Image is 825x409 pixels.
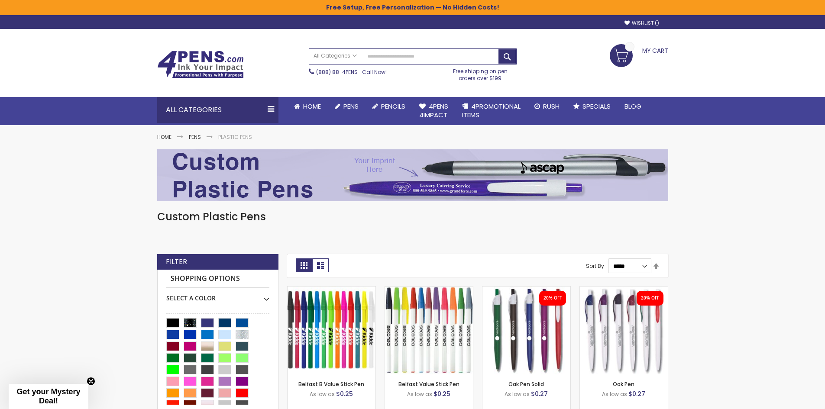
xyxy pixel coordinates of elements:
[580,286,668,293] a: Oak Pen
[166,270,269,288] strong: Shopping Options
[407,390,432,398] span: As low as
[287,97,328,116] a: Home
[527,97,566,116] a: Rush
[580,287,668,374] img: Oak Pen
[157,51,244,78] img: 4Pens Custom Pens and Promotional Products
[544,295,562,301] div: 20% OFF
[296,258,312,272] strong: Grid
[455,97,527,125] a: 4PROMOTIONALITEMS
[566,97,618,116] a: Specials
[16,387,80,405] span: Get your Mystery Deal!
[398,380,459,388] a: Belfast Value Stick Pen
[309,49,361,63] a: All Categories
[316,68,387,76] span: - Call Now!
[624,20,659,26] a: Wishlist
[166,288,269,303] div: Select A Color
[385,287,473,374] img: Belfast Value Stick Pen
[166,257,187,267] strong: Filter
[218,133,252,141] strong: Plastic Pens
[328,97,366,116] a: Pens
[157,149,668,201] img: Plastic Pens
[385,286,473,293] a: Belfast Value Stick Pen
[602,390,627,398] span: As low as
[310,390,335,398] span: As low as
[628,390,645,398] span: $0.27
[462,102,521,119] span: 4PROMOTIONAL ITEMS
[288,286,375,293] a: Belfast B Value Stick Pen
[482,286,570,293] a: Oak Pen Solid
[316,68,358,76] a: (888) 88-4PENS
[189,133,201,141] a: Pens
[508,380,544,388] a: Oak Pen Solid
[343,102,359,111] span: Pens
[543,102,560,111] span: Rush
[303,102,321,111] span: Home
[157,210,668,224] h1: Custom Plastic Pens
[613,380,634,388] a: Oak Pen
[444,64,517,82] div: Free shipping on pen orders over $199
[298,380,364,388] a: Belfast B Value Stick Pen
[366,97,412,116] a: Pencils
[288,287,375,374] img: Belfast B Value Stick Pen
[157,133,171,141] a: Home
[419,102,448,119] span: 4Pens 4impact
[641,295,659,301] div: 20% OFF
[482,287,570,374] img: Oak Pen Solid
[582,102,611,111] span: Specials
[624,102,641,111] span: Blog
[412,97,455,125] a: 4Pens4impact
[314,52,357,59] span: All Categories
[157,97,278,123] div: All Categories
[381,102,405,111] span: Pencils
[505,390,530,398] span: As low as
[336,390,353,398] span: $0.25
[531,390,548,398] span: $0.27
[434,390,450,398] span: $0.25
[9,384,88,409] div: Get your Mystery Deal!Close teaser
[586,262,604,270] label: Sort By
[87,377,95,386] button: Close teaser
[618,97,648,116] a: Blog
